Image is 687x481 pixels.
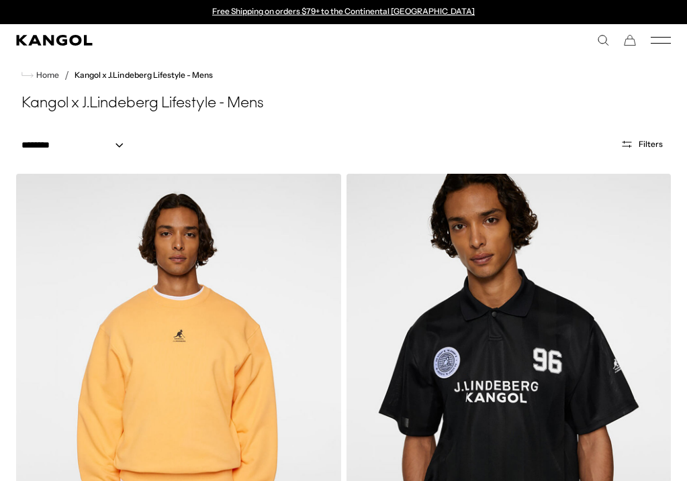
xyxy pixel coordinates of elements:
a: Free Shipping on orders $79+ to the Continental [GEOGRAPHIC_DATA] [212,6,475,16]
button: Open filters [612,138,671,150]
a: Kangol x J.Lindeberg Lifestyle - Mens [75,70,213,80]
div: Announcement [205,7,482,17]
summary: Search here [597,34,609,46]
div: 1 of 2 [205,7,482,17]
span: Filters [639,140,663,149]
h1: Kangol x J.Lindeberg Lifestyle - Mens [16,94,671,114]
button: Cart [624,34,636,46]
li: / [59,67,69,83]
a: Home [21,69,59,81]
button: Mobile Menu [651,34,671,46]
slideshow-component: Announcement bar [205,7,482,17]
span: Home [34,70,59,80]
select: Sort by: Featured [16,138,137,152]
a: Kangol [16,35,344,46]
